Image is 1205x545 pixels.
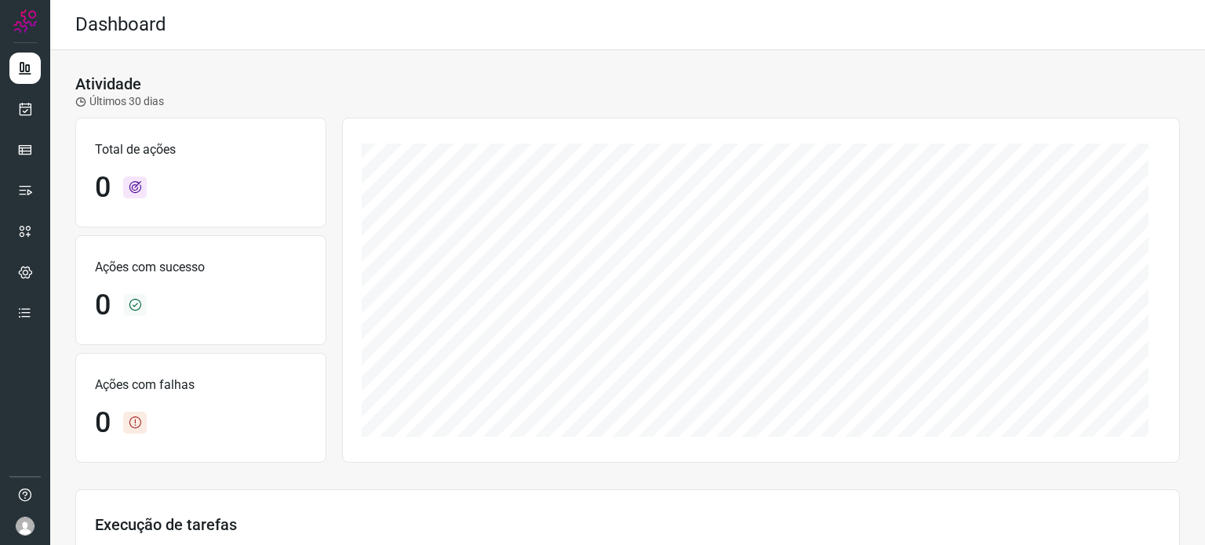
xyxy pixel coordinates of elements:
[75,13,166,36] h2: Dashboard
[75,74,141,93] h3: Atividade
[95,289,111,322] h1: 0
[95,406,111,440] h1: 0
[95,171,111,205] h1: 0
[13,9,37,33] img: Logo
[95,140,307,159] p: Total de ações
[95,258,307,277] p: Ações com sucesso
[75,93,164,110] p: Últimos 30 dias
[16,517,35,536] img: avatar-user-boy.jpg
[95,515,1160,534] h3: Execução de tarefas
[95,376,307,394] p: Ações com falhas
